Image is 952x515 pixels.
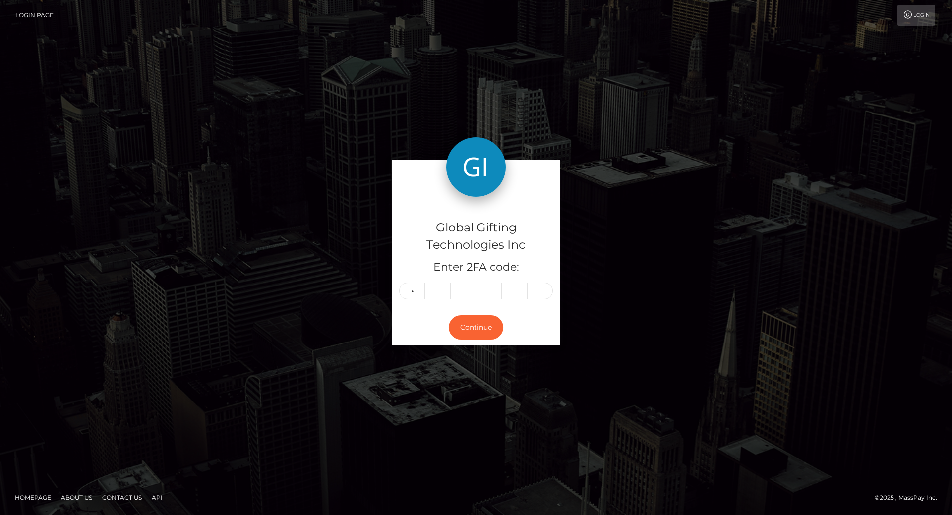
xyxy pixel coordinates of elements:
[11,490,55,505] a: Homepage
[875,492,945,503] div: © 2025 , MassPay Inc.
[15,5,54,26] a: Login Page
[399,260,553,275] h5: Enter 2FA code:
[449,315,503,340] button: Continue
[399,219,553,254] h4: Global Gifting Technologies Inc
[98,490,146,505] a: Contact Us
[897,5,935,26] a: Login
[446,137,506,197] img: Global Gifting Technologies Inc
[148,490,167,505] a: API
[57,490,96,505] a: About Us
